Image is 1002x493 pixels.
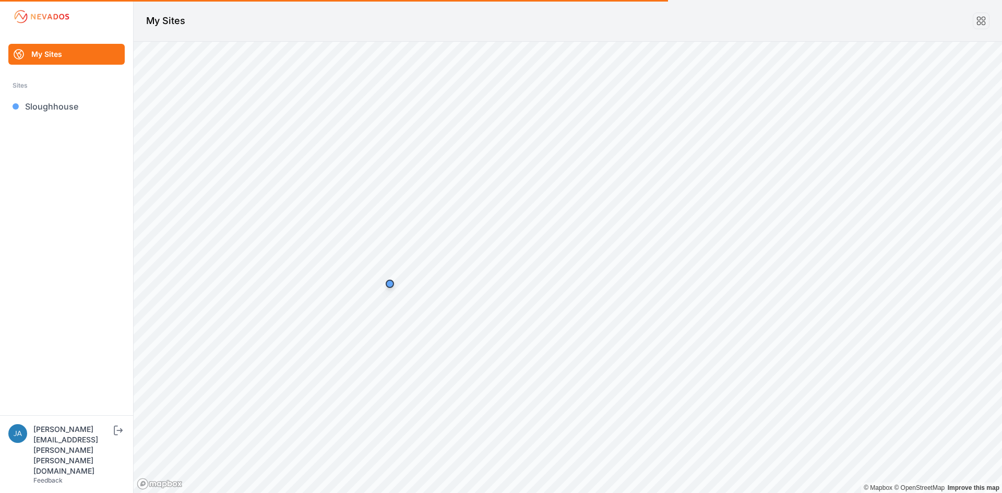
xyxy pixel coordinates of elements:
canvas: Map [134,42,1002,493]
a: Feedback [33,476,63,484]
a: Mapbox [864,484,892,491]
a: Mapbox logo [137,478,183,490]
div: Map marker [379,273,400,294]
img: Nevados [13,8,71,25]
a: My Sites [8,44,125,65]
img: jackson.horigan@desri.com [8,424,27,443]
h1: My Sites [146,14,185,28]
a: Sloughhouse [8,96,125,117]
div: [PERSON_NAME][EMAIL_ADDRESS][PERSON_NAME][PERSON_NAME][DOMAIN_NAME] [33,424,112,476]
div: Sites [13,79,121,92]
a: Map feedback [948,484,999,491]
a: OpenStreetMap [894,484,945,491]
